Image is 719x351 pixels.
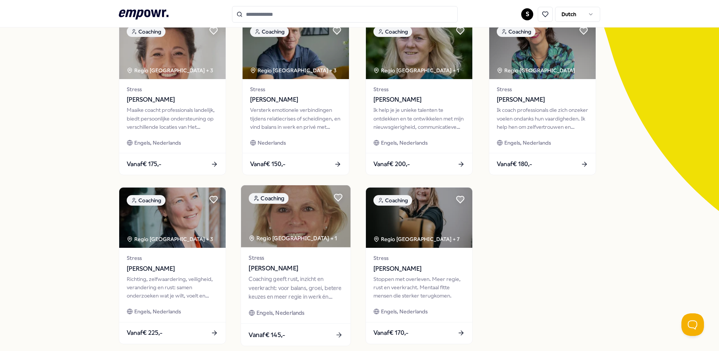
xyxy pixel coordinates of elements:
[373,85,465,93] span: Stress
[373,95,465,105] span: [PERSON_NAME]
[366,187,473,344] a: package imageCoachingRegio [GEOGRAPHIC_DATA] + 7Stress[PERSON_NAME]Stoppen met overleven. Meer re...
[366,18,473,175] a: package imageCoachingRegio [GEOGRAPHIC_DATA] + 1Stress[PERSON_NAME]Ik help je je unieke talenten ...
[119,187,226,344] a: package imageCoachingRegio [GEOGRAPHIC_DATA] + 3Stress[PERSON_NAME]Richting, zelfwaardering, veil...
[250,66,337,75] div: Regio [GEOGRAPHIC_DATA] + 3
[366,19,472,79] img: package image
[241,185,351,346] a: package imageCoachingRegio [GEOGRAPHIC_DATA] + 1Stress[PERSON_NAME]Coaching geeft rust, inzicht e...
[127,26,165,37] div: Coaching
[119,19,226,79] img: package image
[381,139,428,147] span: Engels, Nederlands
[127,106,218,131] div: Maaike coacht professionals landelijk, biedt persoonlijke ondersteuning op verschillende locaties...
[250,26,289,37] div: Coaching
[250,95,341,105] span: [PERSON_NAME]
[250,85,341,93] span: Stress
[373,195,412,206] div: Coaching
[681,313,704,336] iframe: Help Scout Beacon - Open
[127,254,218,262] span: Stress
[497,26,535,37] div: Coaching
[504,139,551,147] span: Engels, Nederlands
[250,106,341,131] div: Versterk emotionele verbindingen tijdens relatiecrises of scheidingen, en vind balans in werk en ...
[373,66,459,75] div: Regio [GEOGRAPHIC_DATA] + 1
[249,275,343,301] div: Coaching geeft rust, inzicht en veerkracht: voor balans, groei, betere keuzes en meer regie in we...
[373,26,412,37] div: Coaching
[373,264,465,274] span: [PERSON_NAME]
[250,159,285,169] span: Vanaf € 150,-
[489,19,596,79] img: package image
[127,195,165,206] div: Coaching
[521,8,533,20] button: S
[127,328,162,338] span: Vanaf € 225,-
[249,330,285,340] span: Vanaf € 145,-
[497,85,588,93] span: Stress
[497,159,532,169] span: Vanaf € 180,-
[127,235,213,243] div: Regio [GEOGRAPHIC_DATA] + 3
[497,95,588,105] span: [PERSON_NAME]
[127,264,218,274] span: [PERSON_NAME]
[381,307,428,316] span: Engels, Nederlands
[258,139,286,147] span: Nederlands
[249,193,288,204] div: Coaching
[127,95,218,105] span: [PERSON_NAME]
[134,307,181,316] span: Engels, Nederlands
[241,185,350,247] img: package image
[127,275,218,300] div: Richting, zelfwaardering, veiligheid, verandering en rust: samen onderzoeken wat je wilt, voelt e...
[373,275,465,300] div: Stoppen met overleven. Meer regie, rust en veerkracht. Mentaal fitte mensen die sterker terugkomen.
[256,309,305,317] span: Engels, Nederlands
[366,188,472,248] img: package image
[489,18,596,175] a: package imageCoachingRegio [GEOGRAPHIC_DATA] Stress[PERSON_NAME]Ik coach professionals die zich o...
[249,253,343,262] span: Stress
[119,18,226,175] a: package imageCoachingRegio [GEOGRAPHIC_DATA] + 3Stress[PERSON_NAME]Maaike coacht professionals la...
[243,19,349,79] img: package image
[373,106,465,131] div: Ik help je je unieke talenten te ontdekken en te ontwikkelen met mijn nieuwsgierigheid, communica...
[373,235,460,243] div: Regio [GEOGRAPHIC_DATA] + 7
[249,234,337,243] div: Regio [GEOGRAPHIC_DATA] + 1
[119,188,226,248] img: package image
[373,328,408,338] span: Vanaf € 170,-
[127,159,161,169] span: Vanaf € 175,-
[373,159,410,169] span: Vanaf € 200,-
[249,264,343,273] span: [PERSON_NAME]
[134,139,181,147] span: Engels, Nederlands
[127,85,218,93] span: Stress
[242,18,349,175] a: package imageCoachingRegio [GEOGRAPHIC_DATA] + 3Stress[PERSON_NAME]Versterk emotionele verbinding...
[497,106,588,131] div: Ik coach professionals die zich onzeker voelen ondanks hun vaardigheden. Ik help hen om zelfvertr...
[232,6,458,23] input: Search for products, categories or subcategories
[127,66,213,75] div: Regio [GEOGRAPHIC_DATA] + 3
[373,254,465,262] span: Stress
[497,66,576,75] div: Regio [GEOGRAPHIC_DATA]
